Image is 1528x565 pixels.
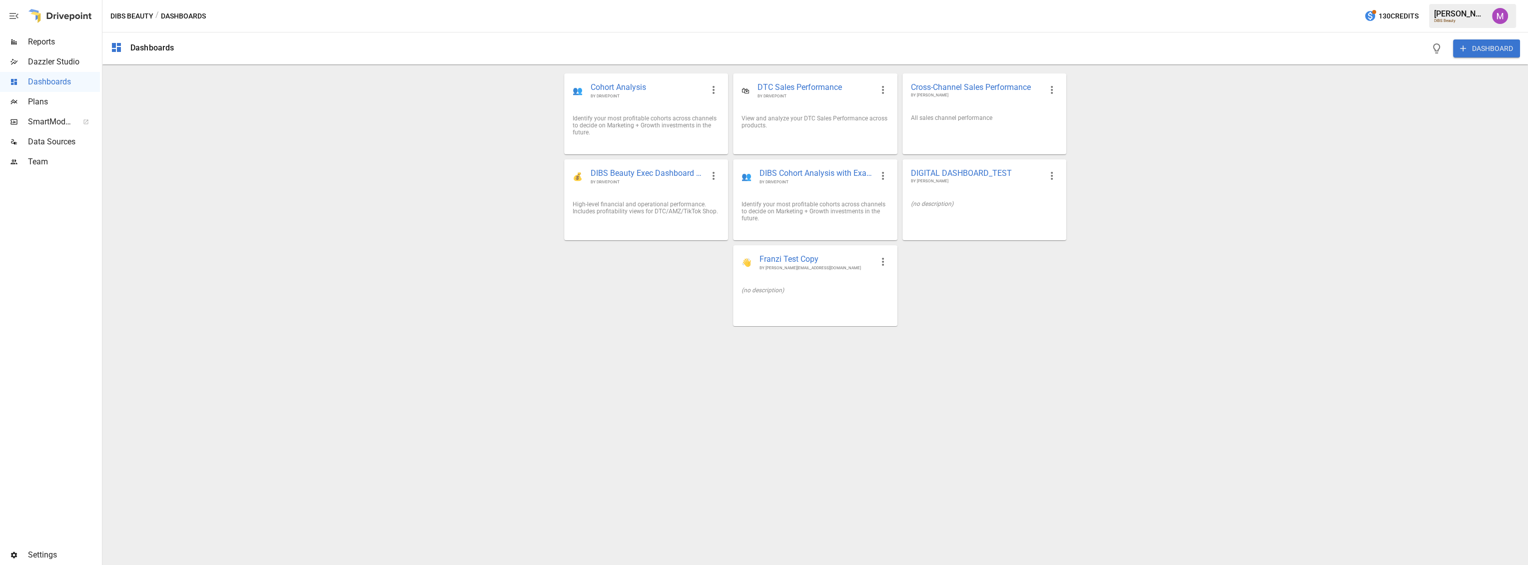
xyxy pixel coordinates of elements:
span: Cohort Analysis [591,82,704,93]
div: Identify your most profitable cohorts across channels to decide on Marketing + Growth investments... [742,201,888,222]
div: 👥 [742,172,752,181]
button: DIBS Beauty [110,10,153,22]
div: [PERSON_NAME] [1434,9,1486,18]
span: Plans [28,96,100,108]
div: Identify your most profitable cohorts across channels to decide on Marketing + Growth investments... [573,115,720,136]
div: 🛍 [742,86,750,95]
div: All sales channel performance [911,114,1058,121]
span: DIGITAL DASHBOARD_TEST [911,168,1042,178]
span: BY DRIVEPOINT [591,93,704,99]
span: BY [PERSON_NAME] [911,178,1042,184]
span: SmartModel [28,116,72,128]
div: Dashboards [130,43,174,52]
span: Dazzler Studio [28,56,100,68]
span: BY [PERSON_NAME][EMAIL_ADDRESS][DOMAIN_NAME] [760,265,872,271]
span: Cross-Channel Sales Performance [911,82,1042,92]
button: 130Credits [1360,7,1423,25]
span: 130 Credits [1379,10,1419,22]
div: High-level financial and operational performance. Includes profitability views for DTC/AMZ/TikTok... [573,201,720,215]
span: Reports [28,36,100,48]
span: Dashboards [28,76,100,88]
div: 💰 [573,172,583,181]
button: Umer Muhammed [1486,2,1514,30]
span: DTC Sales Performance [758,82,872,93]
div: / [155,10,159,22]
div: (no description) [911,200,1058,207]
div: 👋 [742,258,752,267]
button: DASHBOARD [1453,39,1520,57]
span: BY DRIVEPOINT [760,179,872,185]
span: DIBS Cohort Analysis with Examples for Insights [760,168,872,179]
div: DIBS Beauty [1434,18,1486,23]
span: Team [28,156,100,168]
span: Settings [28,549,100,561]
span: Franzi Test Copy [760,254,872,265]
span: ™ [71,114,78,127]
span: BY DRIVEPOINT [758,93,872,99]
span: BY DRIVEPOINT [591,179,704,185]
img: Umer Muhammed [1492,8,1508,24]
div: View and analyze your DTC Sales Performance across products. [742,115,888,129]
span: Data Sources [28,136,100,148]
div: 👥 [573,86,583,95]
span: BY [PERSON_NAME] [911,92,1042,98]
span: DIBS Beauty Exec Dashboard 📊 [591,168,704,179]
div: (no description) [742,287,888,294]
